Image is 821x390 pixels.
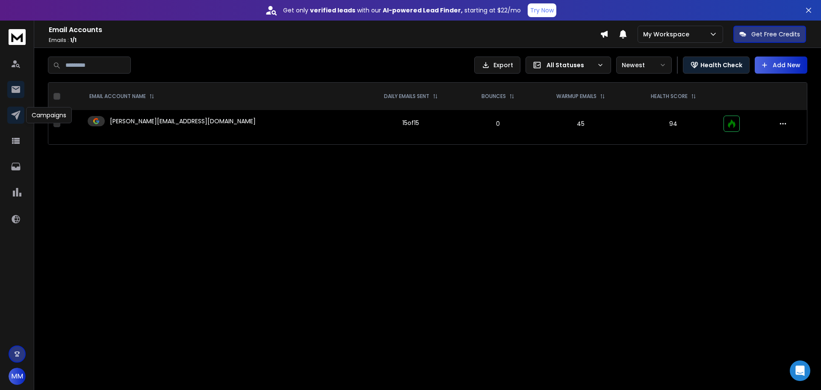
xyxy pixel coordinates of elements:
button: Export [474,57,520,74]
p: WARMUP EMAILS [556,93,597,100]
p: Get only with our starting at $22/mo [283,6,521,15]
div: Open Intercom Messenger [790,360,810,381]
strong: verified leads [310,6,355,15]
button: Newest [616,57,672,74]
button: Health Check [683,57,750,74]
div: 15 of 15 [402,119,419,127]
p: Emails : [49,37,600,44]
strong: AI-powered Lead Finder, [383,6,463,15]
p: BOUNCES [481,93,506,100]
p: DAILY EMAILS SENT [384,93,429,100]
button: Add New [755,57,807,74]
p: 0 [467,119,528,128]
p: Get Free Credits [751,30,800,39]
img: logo [9,29,26,45]
button: Get Free Credits [733,26,806,43]
button: MM [9,368,26,385]
td: 94 [629,110,718,137]
p: My Workspace [643,30,693,39]
p: HEALTH SCORE [651,93,688,100]
td: 45 [533,110,628,137]
span: 1 / 1 [70,36,77,44]
div: EMAIL ACCOUNT NAME [89,93,154,100]
button: Try Now [528,3,556,17]
p: [PERSON_NAME][EMAIL_ADDRESS][DOMAIN_NAME] [110,117,256,125]
p: Health Check [700,61,742,69]
h1: Email Accounts [49,25,600,35]
p: All Statuses [546,61,594,69]
div: Campaigns [26,107,72,123]
p: Try Now [530,6,554,15]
